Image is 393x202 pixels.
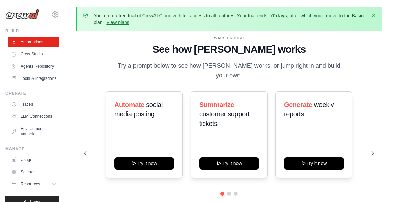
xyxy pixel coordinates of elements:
[284,101,312,108] span: Generate
[5,91,59,96] div: Operate
[114,101,144,108] span: Automate
[94,12,366,26] p: You're on a free trial of CrewAI Cloud with full access to all features. Your trial ends in , aft...
[284,157,344,170] button: Try it now
[106,20,129,25] a: View plans
[21,181,40,187] span: Resources
[8,166,59,177] a: Settings
[199,101,234,108] span: Summarize
[5,146,59,152] div: Manage
[8,99,59,110] a: Traces
[8,179,59,189] button: Resources
[8,61,59,72] a: Agents Repository
[5,28,59,34] div: Build
[272,13,287,18] strong: 7 days
[8,111,59,122] a: LLM Connections
[84,36,374,41] div: WALKTHROUGH
[8,154,59,165] a: Usage
[199,157,259,170] button: Try it now
[115,61,343,81] p: Try a prompt below to see how [PERSON_NAME] works, or jump right in and build your own.
[8,37,59,47] a: Automations
[5,9,39,19] img: Logo
[114,157,174,170] button: Try it now
[8,73,59,84] a: Tools & Integrations
[8,49,59,60] a: Crew Studio
[84,43,374,55] h1: See how [PERSON_NAME] works
[199,110,249,127] span: customer support tickets
[8,123,59,139] a: Environment Variables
